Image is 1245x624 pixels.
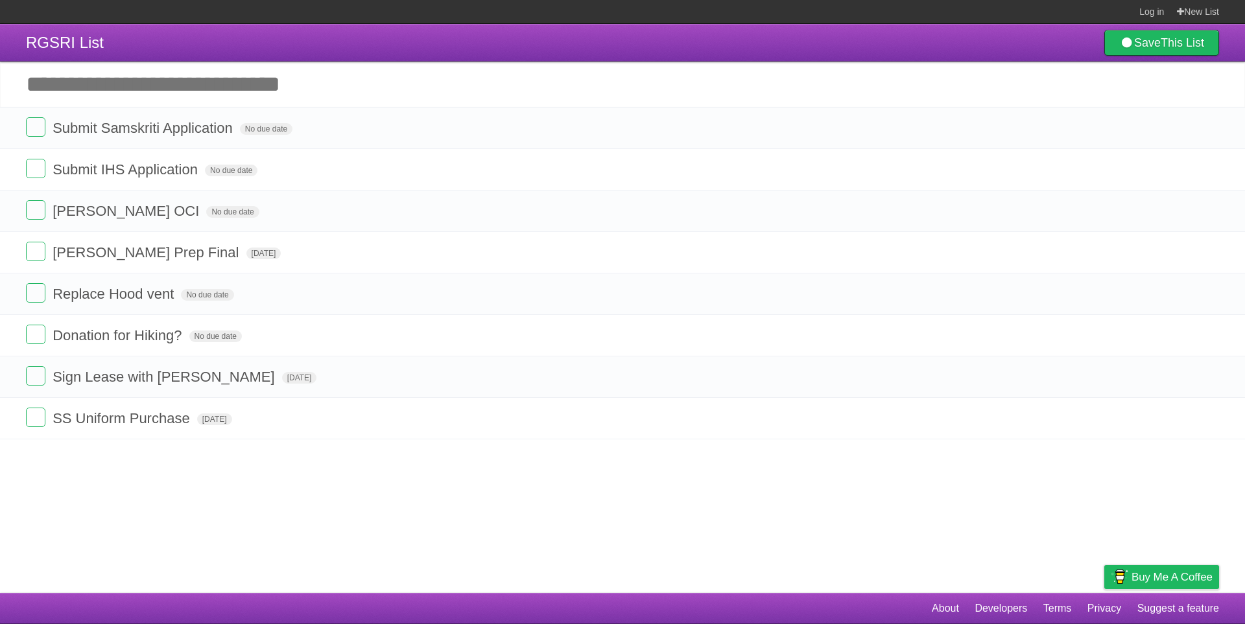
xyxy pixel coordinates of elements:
span: Buy me a coffee [1132,566,1213,588]
span: Submit IHS Application [53,161,201,178]
a: About [932,596,959,621]
img: Buy me a coffee [1111,566,1128,588]
span: No due date [206,206,259,218]
span: No due date [205,165,257,176]
span: [PERSON_NAME] OCI [53,203,202,219]
span: Donation for Hiking? [53,327,185,343]
a: Privacy [1087,596,1121,621]
label: Done [26,242,45,261]
span: No due date [240,123,292,135]
span: RGSRI List [26,34,104,51]
label: Done [26,366,45,386]
span: No due date [181,289,233,301]
label: Done [26,408,45,427]
span: No due date [189,330,242,342]
span: [PERSON_NAME] Prep Final [53,244,242,260]
span: [DATE] [282,372,317,384]
span: Submit Samskriti Application [53,120,236,136]
a: SaveThis List [1104,30,1219,56]
label: Done [26,200,45,220]
label: Done [26,117,45,137]
a: Buy me a coffee [1104,565,1219,589]
b: This List [1161,36,1204,49]
span: SS Uniform Purchase [53,410,193,426]
span: [DATE] [246,248,281,259]
span: Replace Hood vent [53,286,177,302]
label: Done [26,283,45,303]
label: Done [26,159,45,178]
span: Sign Lease with [PERSON_NAME] [53,369,278,385]
a: Developers [975,596,1027,621]
span: [DATE] [197,413,232,425]
a: Terms [1043,596,1072,621]
a: Suggest a feature [1137,596,1219,621]
label: Done [26,325,45,344]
